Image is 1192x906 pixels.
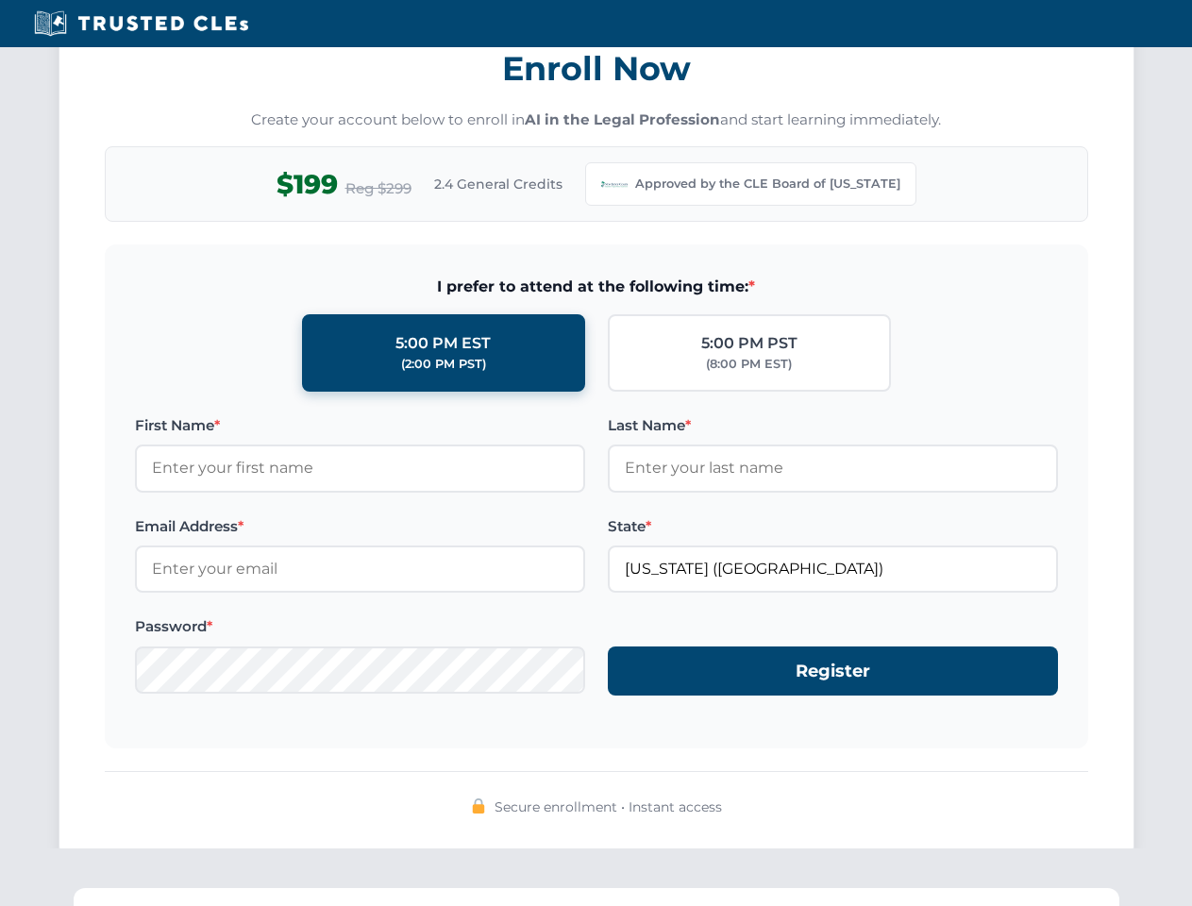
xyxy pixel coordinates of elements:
[495,797,722,817] span: Secure enrollment • Instant access
[135,414,585,437] label: First Name
[345,177,411,200] span: Reg $299
[277,163,338,206] span: $199
[601,171,628,197] img: New Jersey Bar
[608,545,1058,593] input: New Jersey (NJ)
[608,445,1058,492] input: Enter your last name
[135,445,585,492] input: Enter your first name
[105,39,1088,98] h3: Enroll Now
[395,331,491,356] div: 5:00 PM EST
[434,174,562,194] span: 2.4 General Credits
[701,331,797,356] div: 5:00 PM PST
[401,355,486,374] div: (2:00 PM PST)
[135,615,585,638] label: Password
[471,798,486,814] img: 🔒
[706,355,792,374] div: (8:00 PM EST)
[135,545,585,593] input: Enter your email
[135,515,585,538] label: Email Address
[105,109,1088,131] p: Create your account below to enroll in and start learning immediately.
[608,515,1058,538] label: State
[608,414,1058,437] label: Last Name
[608,646,1058,696] button: Register
[525,110,720,128] strong: AI in the Legal Profession
[28,9,254,38] img: Trusted CLEs
[635,175,900,193] span: Approved by the CLE Board of [US_STATE]
[135,275,1058,299] span: I prefer to attend at the following time:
